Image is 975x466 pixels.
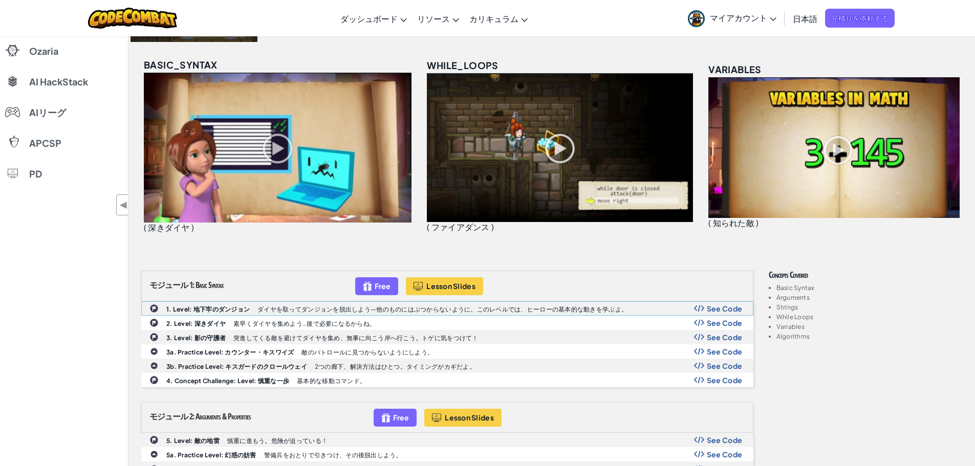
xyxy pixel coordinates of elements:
[264,452,402,458] p: 警備兵をおとりで引きつけ、その後脱出しよう。
[233,335,479,341] p: 突進してくる敵を避けてダイヤを集め、無事に向こう岸へ行こう。トゲに気をつけて！
[166,348,294,356] b: 3a. Practice Level: カウンター・キスワイズ
[149,304,159,313] img: IconChallengeLevel.svg
[150,450,158,458] img: IconPracticeLevel.svg
[708,63,762,75] span: variables
[464,5,533,32] a: カリキュラム
[29,108,66,117] span: AIリーグ
[144,222,146,233] span: (
[707,376,743,384] span: See Code
[694,348,704,355] img: Show Code Logo
[426,282,475,290] span: Lesson Slides
[694,305,704,312] img: Show Code Logo
[393,413,409,421] span: Free
[166,437,220,445] b: 5. Level: 敵の地雷
[148,222,189,233] span: 深きダイヤ
[381,412,391,424] img: IconFreeLevelv2.svg
[427,73,693,222] img: while_loops_unlocked.png
[166,334,226,342] b: 3. Level: 影の守護者
[776,284,963,291] li: Basic Syntax
[141,344,753,359] a: 3a. Practice Level: カウンター・キスワイズ 敵のパトロールに見つからないようにしよう。 Show Code Logo See Code
[150,362,158,370] img: IconPracticeLevel.svg
[141,301,753,316] a: 1. Level: 地下牢のダンジョン ダイヤを取ってダンジョンを脱出しよう—他のものにはぶつからないように。このレベルでは、ヒーローの基本的な動きを学ぶよ。 Show Code Logo Se...
[141,373,753,387] a: 4. Concept Challenge: Level: 慎重な一歩 基本的な移動コマンド。 Show Code Logo See Code
[149,375,159,385] img: IconChallengeLevel.svg
[406,277,483,295] button: Lesson Slides
[707,450,743,458] span: See Code
[776,304,963,310] li: Strings
[694,436,704,443] img: Show Code Logo
[166,451,256,459] b: 5a. Practice Level: 幻惑の妨害
[756,217,759,228] span: )
[694,319,704,326] img: Show Code Logo
[166,320,226,327] b: 2. Level: 深きダイヤ
[707,304,743,313] span: See Code
[149,411,188,422] span: モジュール
[445,413,494,421] span: Lesson Slides
[707,333,743,341] span: See Code
[150,347,158,356] img: IconPracticeLevel.svg
[301,349,434,356] p: 敵のパトロールに見つからないようにしよう。
[710,12,776,23] span: マイアカウント
[191,222,194,233] span: )
[363,280,372,292] img: IconFreeLevelv2.svg
[788,5,822,32] a: 日本語
[431,221,490,232] span: ファイアダンス
[412,5,464,32] a: リソース
[793,13,817,24] span: 日本語
[708,77,960,218] img: variables_unlocked.png
[141,316,753,330] a: 2. Level: 深きダイヤ 素早くダイヤを集めよう…後で必要になるからね。 Show Code Logo See Code
[166,363,307,370] b: 3b. Practice Level: キスガードのクロールウェイ
[149,435,159,445] img: IconChallengeLevel.svg
[141,447,753,461] a: 5a. Practice Level: 幻惑の妨害 警備兵をおとりで引きつけ、その後脱出しよう。 Show Code Logo See Code
[694,451,704,458] img: Show Code Logo
[776,323,963,330] li: Variables
[776,333,963,340] li: Algorithms
[707,319,743,327] span: See Code
[149,279,188,291] span: モジュール
[708,217,711,228] span: (
[141,433,753,447] a: 5. Level: 敵の地雷 慎重に進もう。危険が迫っている！ Show Code Logo See Code
[340,13,398,24] span: ダッシュボード
[683,2,782,34] a: マイアカウント
[166,305,250,313] b: 1. Level: 地下牢のダンジョン
[424,409,502,427] button: Lesson Slides
[776,314,963,320] li: While Loops
[29,47,58,56] span: Ozaria
[315,363,475,370] p: 2つの廊下、解決方法はひとつ。タイミングがカギだよ。
[141,359,753,373] a: 3b. Practice Level: キスガードのクロールウェイ 2つの廊下、解決方法はひとつ。タイミングがカギだよ。 Show Code Logo See Code
[375,282,391,290] span: Free
[427,221,429,232] span: (
[189,411,194,422] span: 2:
[335,5,412,32] a: ダッシュボード
[694,376,704,384] img: Show Code Logo
[196,411,251,422] span: Arguments & Properties
[141,330,753,344] a: 3. Level: 影の守護者 突進してくる敵を避けてダイヤを集め、無事に向こう岸へ行こう。トゲに気をつけて！ Show Code Logo See Code
[713,217,754,228] span: 知られた敵
[119,197,128,212] span: ◀
[144,59,218,71] span: basic_syntax
[707,362,743,370] span: See Code
[825,9,895,28] a: 見積りを依頼する
[29,77,88,86] span: AI HackStack
[694,362,704,369] img: Show Code Logo
[196,279,223,291] span: Basic Syntax
[707,347,743,356] span: See Code
[233,320,376,327] p: 素早くダイヤを集めよう…後で必要になるからね。
[776,294,963,301] li: Arguments
[417,13,450,24] span: リソース
[227,437,328,444] p: 慎重に進もう。危険が迫っている！
[149,332,159,342] img: IconChallengeLevel.svg
[427,59,498,71] span: while_loops
[189,279,194,291] span: 1:
[694,334,704,341] img: Show Code Logo
[166,377,289,385] b: 4. Concept Challenge: Level: 慎重な一歩
[707,436,743,444] span: See Code
[257,306,627,313] p: ダイヤを取ってダンジョンを脱出しよう—他のものにはぶつからないように。このレベルでは、ヒーローの基本的な動きを学ぶよ。
[88,8,178,29] img: CodeCombat logo
[297,378,366,384] p: 基本的な移動コマンド。
[144,73,411,223] img: basic_syntax_unlocked.png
